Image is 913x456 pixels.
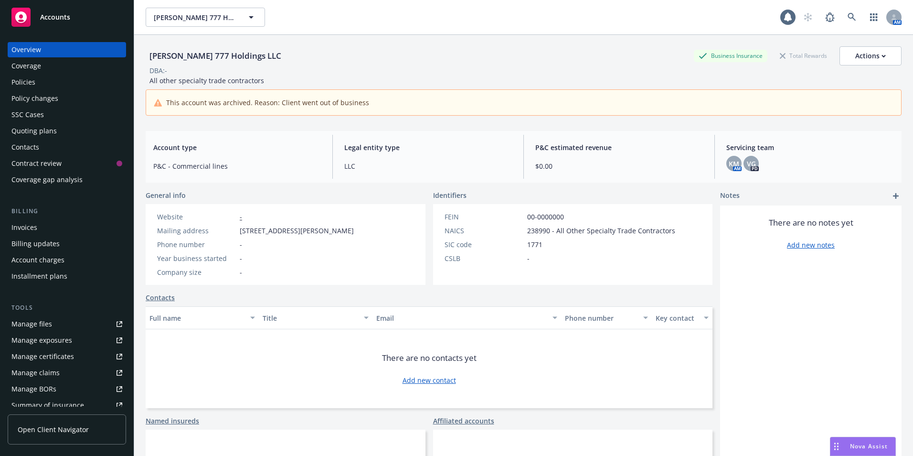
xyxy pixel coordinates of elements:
div: Installment plans [11,269,67,284]
span: VG [747,159,756,169]
span: Open Client Navigator [18,424,89,434]
a: Manage files [8,316,126,332]
div: Summary of insurance [11,398,84,413]
div: NAICS [445,226,523,236]
div: Tools [8,303,126,313]
a: Coverage [8,58,126,74]
span: - [527,253,530,263]
div: Policy changes [11,91,58,106]
a: Report a Bug [820,8,839,27]
div: Manage claims [11,365,60,380]
span: Notes [720,190,740,202]
div: Phone number [157,239,236,250]
a: Add new contact [403,375,456,385]
span: - [240,253,242,263]
a: Coverage gap analysis [8,172,126,187]
a: Manage exposures [8,333,126,348]
div: CSLB [445,253,523,263]
span: - [240,239,242,250]
a: Contacts [8,140,126,155]
span: 00-0000000 [527,212,564,222]
div: Quoting plans [11,123,57,139]
button: Nova Assist [830,437,896,456]
span: $0.00 [535,161,703,171]
div: Billing updates [11,236,60,251]
div: Drag to move [830,437,842,456]
a: Overview [8,42,126,57]
div: Invoices [11,220,37,235]
div: Full name [149,313,244,323]
button: Key contact [652,306,712,329]
a: Account charges [8,252,126,268]
div: Manage certificates [11,349,74,364]
a: - [240,212,242,221]
span: Identifiers [433,190,467,200]
div: Email [376,313,547,323]
a: Accounts [8,4,126,31]
div: Business Insurance [694,50,767,62]
div: Company size [157,267,236,277]
div: Coverage gap analysis [11,172,83,187]
div: Key contact [656,313,698,323]
div: SSC Cases [11,107,44,122]
span: Legal entity type [344,142,512,152]
a: Switch app [864,8,883,27]
div: Manage files [11,316,52,332]
div: Title [263,313,358,323]
span: P&C estimated revenue [535,142,703,152]
a: SSC Cases [8,107,126,122]
a: Contacts [146,293,175,303]
span: There are no notes yet [769,217,853,228]
a: Invoices [8,220,126,235]
span: There are no contacts yet [382,352,477,364]
a: Installment plans [8,269,126,284]
a: Manage certificates [8,349,126,364]
span: LLC [344,161,512,171]
span: Account type [153,142,321,152]
span: This account was archived. Reason: Client went out of business [166,98,369,108]
div: FEIN [445,212,523,222]
span: Nova Assist [850,442,888,450]
a: Manage claims [8,365,126,380]
span: - [240,267,242,277]
div: Manage BORs [11,381,56,397]
div: Website [157,212,236,222]
div: Manage exposures [11,333,72,348]
div: Contacts [11,140,39,155]
button: Phone number [561,306,652,329]
div: Policies [11,75,35,90]
button: Title [259,306,372,329]
a: Billing updates [8,236,126,251]
a: Summary of insurance [8,398,126,413]
a: Contract review [8,156,126,171]
span: [STREET_ADDRESS][PERSON_NAME] [240,226,354,236]
span: All other specialty trade contractors [149,76,264,85]
a: Affiliated accounts [433,416,494,426]
div: Actions [855,47,886,65]
span: General info [146,190,186,200]
a: Start snowing [798,8,817,27]
span: P&C - Commercial lines [153,161,321,171]
div: Total Rewards [775,50,832,62]
button: Full name [146,306,259,329]
a: Add new notes [787,240,835,250]
div: Coverage [11,58,41,74]
div: Overview [11,42,41,57]
a: Search [842,8,861,27]
span: 238990 - All Other Specialty Trade Contractors [527,226,675,236]
a: Manage BORs [8,381,126,397]
div: [PERSON_NAME] 777 Holdings LLC [146,50,285,62]
span: 1771 [527,239,542,250]
a: Quoting plans [8,123,126,139]
a: Named insureds [146,416,199,426]
div: SIC code [445,239,523,250]
div: Year business started [157,253,236,263]
div: Contract review [11,156,62,171]
div: DBA: - [149,65,167,76]
button: Email [372,306,562,329]
div: Account charges [11,252,64,268]
span: KM [729,159,739,169]
div: Mailing address [157,226,236,236]
span: Servicing team [726,142,894,152]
